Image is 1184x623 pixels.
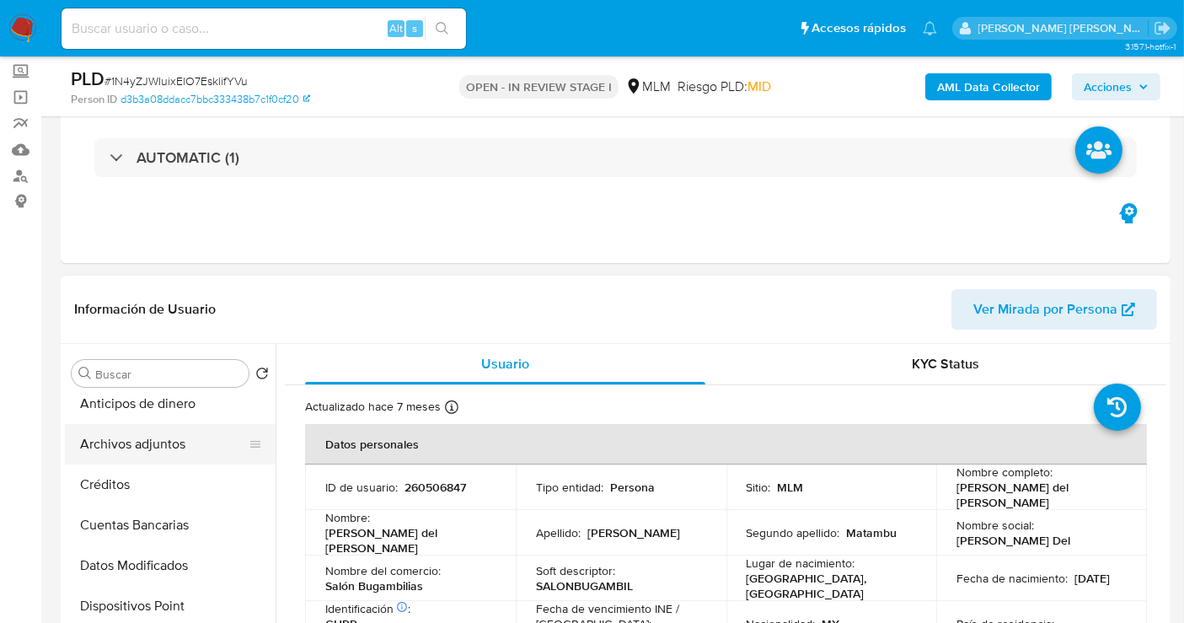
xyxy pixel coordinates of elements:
p: Nombre social : [956,518,1034,533]
span: Ver Mirada por Persona [973,289,1117,330]
p: Sitio : [747,480,771,495]
span: Alt [389,20,403,36]
p: Nombre : [325,510,370,525]
p: [PERSON_NAME] del [PERSON_NAME] [956,480,1120,510]
span: 3.157.1-hotfix-1 [1125,40,1176,53]
p: nancy.sanchezgarcia@mercadolibre.com.mx [978,20,1149,36]
button: AML Data Collector [925,73,1052,100]
b: PLD [71,65,104,92]
p: Persona [610,480,655,495]
a: Salir [1154,19,1171,37]
p: ID de usuario : [325,480,398,495]
span: Riesgo PLD: [678,78,771,96]
div: AUTOMATIC (1) [94,138,1137,177]
span: Usuario [481,354,529,373]
button: Archivos adjuntos [65,424,262,465]
p: Actualizado hace 7 meses [305,399,441,415]
p: OPEN - IN REVIEW STAGE I [459,75,619,99]
span: KYC Status [913,354,980,373]
p: Apellido : [536,525,581,540]
h1: Información de Usuario [74,301,216,318]
b: Person ID [71,92,117,107]
p: Nombre del comercio : [325,563,441,578]
span: Accesos rápidos [812,19,906,37]
button: Datos Modificados [65,545,276,586]
b: AML Data Collector [937,73,1040,100]
p: Soft descriptor : [536,563,615,578]
p: [GEOGRAPHIC_DATA], [GEOGRAPHIC_DATA] [747,571,910,601]
p: [PERSON_NAME] [587,525,680,540]
span: Acciones [1084,73,1132,100]
button: Cuentas Bancarias [65,505,276,545]
span: # 1N4yZJWIuixElO7EsklifYVu [104,73,248,89]
button: Buscar [78,367,92,380]
input: Buscar usuario o caso... [62,18,466,40]
button: Acciones [1072,73,1160,100]
a: d3b3a08ddacc7bbc333438b7c1f0cf20 [121,92,310,107]
button: Anticipos de dinero [65,384,276,424]
span: MID [747,77,771,96]
p: MLM [778,480,804,495]
p: Nombre completo : [956,465,1053,480]
p: Identificación : [325,601,410,616]
button: Volver al orden por defecto [255,367,269,385]
input: Buscar [95,367,242,382]
p: Fecha de nacimiento : [956,571,1068,586]
p: SALONBUGAMBIL [536,578,633,593]
p: [DATE] [1074,571,1110,586]
button: Créditos [65,465,276,505]
p: [PERSON_NAME] Del [956,533,1070,548]
h3: AUTOMATIC (1) [137,148,239,167]
p: 260506847 [404,480,466,495]
p: Tipo entidad : [536,480,603,495]
p: Segundo apellido : [747,525,840,540]
button: search-icon [425,17,459,40]
p: Salón Bugambilias [325,578,423,593]
button: Ver Mirada por Persona [951,289,1157,330]
p: Matambu [847,525,897,540]
th: Datos personales [305,424,1147,465]
p: [PERSON_NAME] del [PERSON_NAME] [325,525,489,556]
div: MLM [625,78,671,96]
span: s [412,20,417,36]
p: Lugar de nacimiento : [747,556,855,571]
a: Notificaciones [923,21,937,35]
